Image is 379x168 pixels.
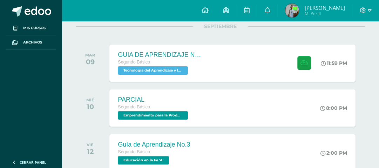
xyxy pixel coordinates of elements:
div: PARCIAL [118,96,190,103]
div: VIE [87,142,94,147]
a: Archivos [6,35,56,50]
span: Educación en la Fe 'A' [118,156,169,164]
div: 2:00 PM [320,150,347,156]
div: Guía de Aprendizaje No.3 [118,141,190,148]
a: Mis cursos [6,21,56,35]
span: Mis cursos [23,25,46,31]
div: MAR [85,53,95,58]
span: Emprendimiento para la Productividad 'A' [118,111,188,120]
div: 09 [85,58,95,66]
span: SEPTIEMBRE [193,23,248,29]
span: Mi Perfil [304,11,345,16]
span: Archivos [23,40,42,45]
span: Tecnología del Aprendizaje y la Comunicación (Informática) 'A' [118,66,188,75]
div: 8:00 PM [320,105,347,111]
span: Segundo Básico [118,149,150,154]
div: 11:59 PM [321,60,347,66]
span: Segundo Básico [118,60,150,65]
div: 12 [87,147,94,156]
span: Segundo Básico [118,105,150,109]
img: f64a3f86444b6a8d5a49e9d9261c3af4.png [285,4,299,18]
div: 10 [86,102,94,111]
span: Cerrar panel [20,160,46,165]
span: [PERSON_NAME] [304,4,345,11]
div: MIÉ [86,98,94,102]
div: GUIA DE APRENDIZAJE NO 3 [118,51,202,59]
